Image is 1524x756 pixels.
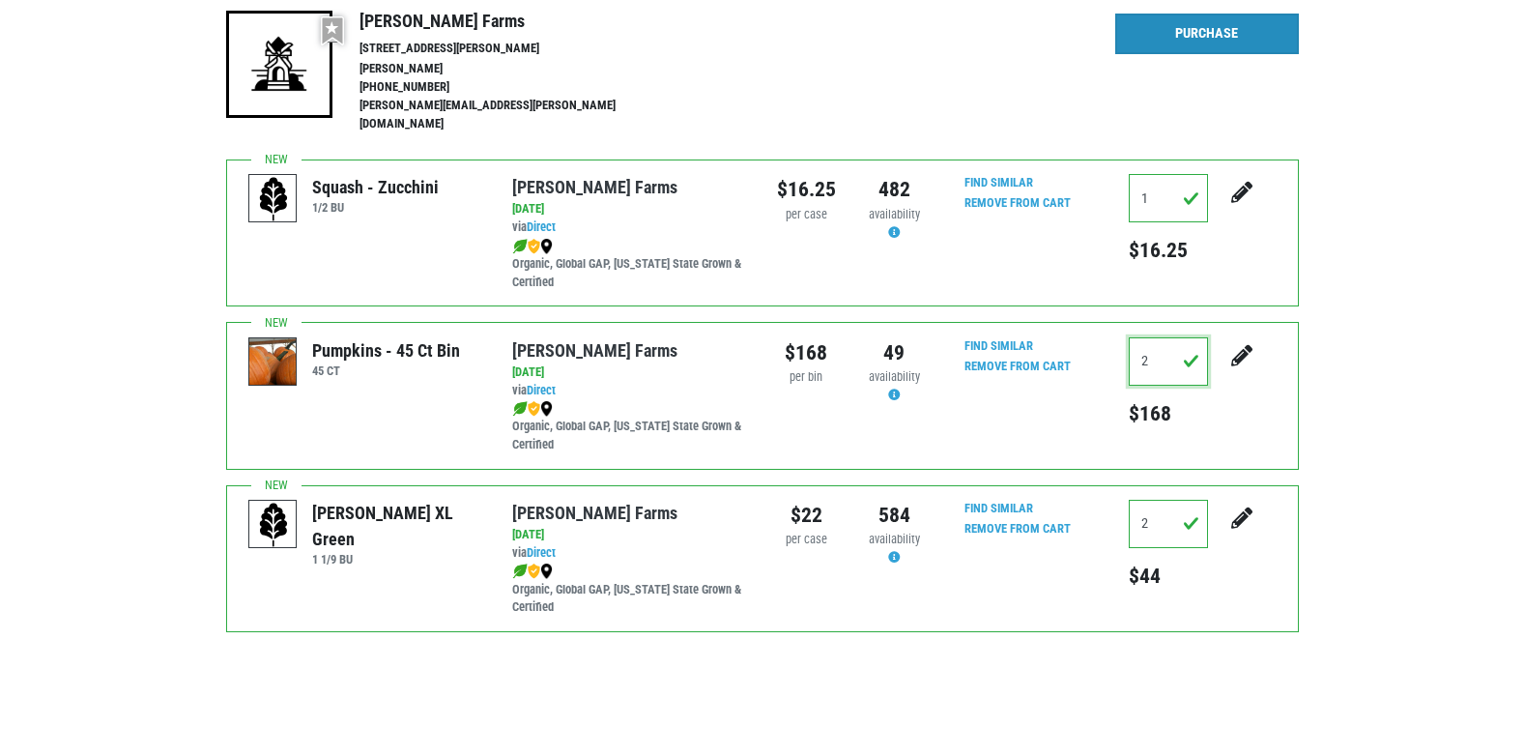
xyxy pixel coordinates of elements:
[869,369,920,384] span: availability
[953,192,1082,215] input: Remove From Cart
[512,401,528,417] img: leaf-e5c59151409436ccce96b2ca1b28e03c.png
[359,97,657,133] li: [PERSON_NAME][EMAIL_ADDRESS][PERSON_NAME][DOMAIN_NAME]
[226,11,332,117] img: 19-7441ae2ccb79c876ff41c34f3bd0da69.png
[512,237,747,292] div: Organic, Global GAP, [US_STATE] State Grown & Certified
[512,239,528,254] img: leaf-e5c59151409436ccce96b2ca1b28e03c.png
[1129,337,1208,386] input: Qty
[777,206,836,224] div: per case
[953,356,1082,378] input: Remove From Cart
[359,60,657,78] li: [PERSON_NAME]
[312,552,483,567] h6: 1 1/9 BU
[540,239,553,254] img: map_marker-0e94453035b3232a4d21701695807de9.png
[869,207,920,221] span: availability
[1129,564,1208,589] h5: $44
[869,532,920,546] span: availability
[312,200,439,215] h6: 1/2 BU
[777,368,836,387] div: per bin
[1129,238,1208,263] h5: $16.25
[512,218,747,237] div: via
[312,500,483,552] div: [PERSON_NAME] XL Green
[777,531,836,549] div: per case
[527,219,556,234] a: Direct
[865,500,924,531] div: 584
[865,337,924,368] div: 49
[528,239,540,254] img: safety-e55c860ca8c00a9c171001a62a92dabd.png
[512,382,747,400] div: via
[540,401,553,417] img: map_marker-0e94453035b3232a4d21701695807de9.png
[512,363,747,382] div: [DATE]
[777,337,836,368] div: $168
[359,78,657,97] li: [PHONE_NUMBER]
[249,353,298,369] a: Pumpkins - 45 ct Bin
[312,174,439,200] div: Squash - Zucchini
[512,340,677,361] a: [PERSON_NAME] Farms
[512,564,528,579] img: leaf-e5c59151409436ccce96b2ca1b28e03c.png
[964,501,1033,515] a: Find Similar
[777,174,836,205] div: $16.25
[528,564,540,579] img: safety-e55c860ca8c00a9c171001a62a92dabd.png
[249,338,298,387] img: thumbnail-1bebd04f8b15c5af5e45833110fd7731.png
[312,337,460,363] div: Pumpkins - 45 ct Bin
[512,399,747,454] div: Organic, Global GAP, [US_STATE] State Grown & Certified
[964,175,1033,189] a: Find Similar
[1129,174,1208,222] input: Qty
[512,177,677,197] a: [PERSON_NAME] Farms
[527,545,556,560] a: Direct
[528,401,540,417] img: safety-e55c860ca8c00a9c171001a62a92dabd.png
[512,544,747,563] div: via
[540,564,553,579] img: map_marker-0e94453035b3232a4d21701695807de9.png
[964,338,1033,353] a: Find Similar
[1129,500,1208,548] input: Qty
[359,40,657,58] li: [STREET_ADDRESS][PERSON_NAME]
[1129,401,1208,426] h5: $168
[249,501,298,549] img: placeholder-variety-43d6402dacf2d531de610a020419775a.svg
[512,503,677,523] a: [PERSON_NAME] Farms
[512,526,747,544] div: [DATE]
[512,563,747,618] div: Organic, Global GAP, [US_STATE] State Grown & Certified
[512,200,747,218] div: [DATE]
[1115,14,1299,54] a: Purchase
[527,383,556,397] a: Direct
[865,174,924,205] div: 482
[777,500,836,531] div: $22
[359,11,657,32] h4: [PERSON_NAME] Farms
[312,363,460,378] h6: 45 CT
[249,175,298,223] img: placeholder-variety-43d6402dacf2d531de610a020419775a.svg
[953,518,1082,540] input: Remove From Cart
